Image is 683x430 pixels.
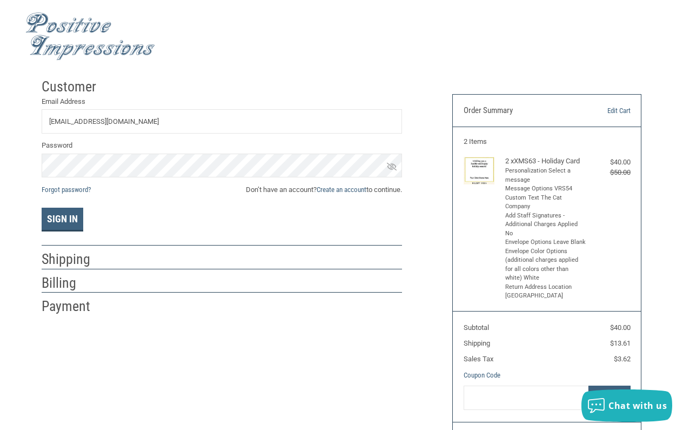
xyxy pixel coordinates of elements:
[505,157,586,166] h4: 2 x XMS63 - Holiday Card
[42,78,105,96] h2: Customer
[42,186,91,194] a: Forgot password?
[610,323,631,332] span: $40.00
[608,400,667,412] span: Chat with us
[581,389,672,422] button: Chat with us
[246,184,402,195] span: Don’t have an account? to continue.
[588,157,630,168] div: $40.00
[25,12,155,61] img: Positive Impressions
[464,371,500,379] a: Coupon Code
[505,194,586,211] li: Custom Text The Cat Company
[464,137,631,146] h3: 2 Items
[505,184,586,194] li: Message Options VRS54
[505,283,586,301] li: Return Address Location [GEOGRAPHIC_DATA]
[505,167,586,184] li: Personalization Select a message
[505,247,586,283] li: Envelope Color Options (additional charges applied for all colors other than white) White
[42,140,402,151] label: Password
[505,211,586,239] li: Add Staff Signatures - Additional Charges Applied No
[505,238,586,247] li: Envelope Options Leave Blank
[610,339,631,347] span: $13.61
[588,386,631,410] button: Apply
[464,105,577,116] h3: Order Summary
[588,167,630,178] div: $50.00
[614,355,631,363] span: $3.62
[42,96,402,107] label: Email Address
[464,323,489,332] span: Subtotal
[464,355,493,363] span: Sales Tax
[42,250,105,268] h2: Shipping
[464,339,490,347] span: Shipping
[42,297,105,315] h2: Payment
[317,186,366,194] a: Create an account
[464,386,588,410] input: Gift Certificate or Coupon Code
[577,105,630,116] a: Edit Cart
[42,274,105,292] h2: Billing
[42,208,83,231] button: Sign In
